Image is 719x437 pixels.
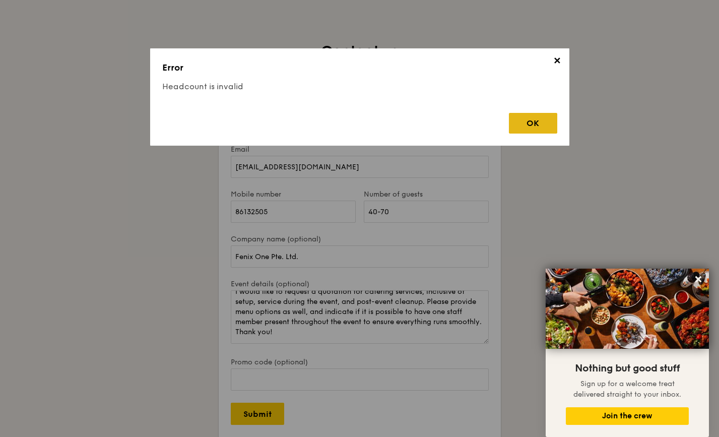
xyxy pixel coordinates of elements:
button: Close [690,271,706,287]
h3: Error [162,60,557,75]
button: Join the crew [566,407,689,425]
h4: Headcount is invalid [162,81,557,93]
span: ✕ [550,55,564,70]
div: OK [509,113,557,134]
span: Nothing but good stuff [575,362,680,374]
img: DSC07876-Edit02-Large.jpeg [546,269,709,349]
span: Sign up for a welcome treat delivered straight to your inbox. [573,380,681,399]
